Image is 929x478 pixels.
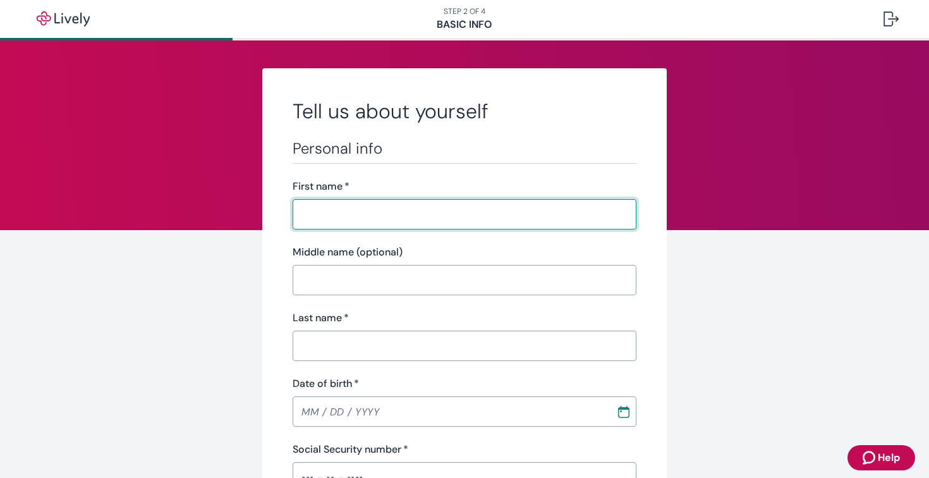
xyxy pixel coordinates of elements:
[293,399,607,424] input: MM / DD / YYYY
[863,450,878,465] svg: Zendesk support icon
[617,405,630,418] svg: Calendar
[873,4,909,34] button: Log out
[293,179,349,194] label: First name
[293,376,359,391] label: Date of birth
[878,450,900,465] span: Help
[293,99,636,124] h2: Tell us about yourself
[28,11,99,27] img: Lively
[847,445,915,470] button: Zendesk support iconHelp
[293,245,403,260] label: Middle name (optional)
[293,310,349,326] label: Last name
[612,400,635,423] button: Choose date
[293,442,408,457] label: Social Security number
[293,139,636,158] h3: Personal info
